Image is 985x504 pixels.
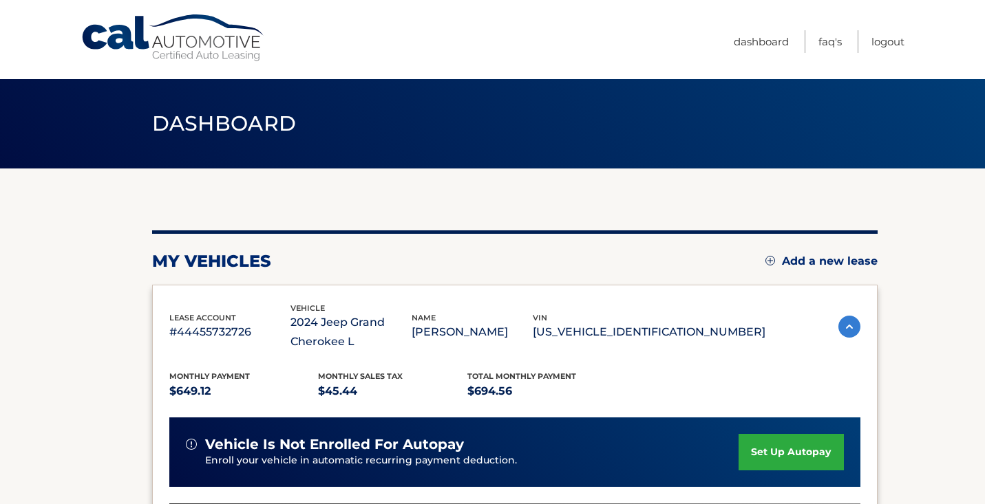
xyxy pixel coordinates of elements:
a: Cal Automotive [81,14,266,63]
span: Monthly sales Tax [318,371,403,381]
img: accordion-active.svg [838,316,860,338]
p: [US_VEHICLE_IDENTIFICATION_NUMBER] [533,322,765,342]
span: vehicle [290,303,325,313]
img: add.svg [765,256,775,265]
a: Dashboard [734,30,789,53]
a: FAQ's [818,30,842,53]
span: Total Monthly Payment [467,371,576,381]
p: #44455732726 [169,322,290,342]
p: $649.12 [169,382,319,401]
p: [PERSON_NAME] [412,322,533,342]
span: vin [533,313,547,322]
p: Enroll your vehicle in automatic recurring payment deduction. [205,453,739,468]
a: set up autopay [739,434,843,470]
a: Logout [871,30,904,53]
p: $45.44 [318,382,467,401]
span: lease account [169,313,236,322]
p: 2024 Jeep Grand Cherokee L [290,313,412,351]
img: alert-white.svg [186,439,197,450]
span: Dashboard [152,111,297,136]
h2: my vehicles [152,251,271,272]
span: name [412,313,436,322]
p: $694.56 [467,382,617,401]
a: Add a new lease [765,254,878,268]
span: Monthly Payment [169,371,250,381]
span: vehicle is not enrolled for autopay [205,436,464,453]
